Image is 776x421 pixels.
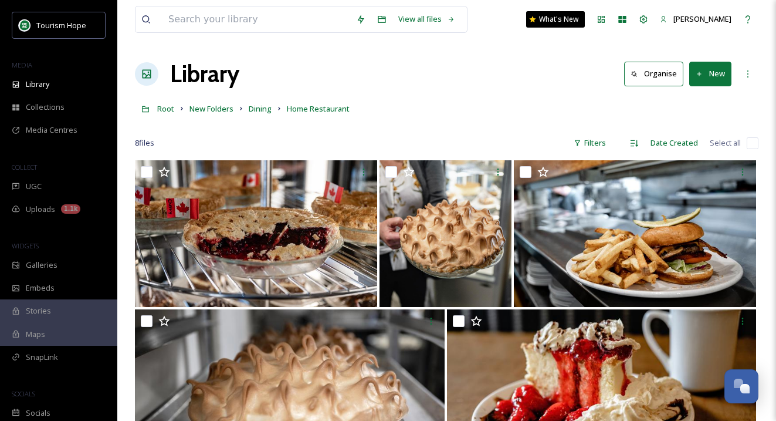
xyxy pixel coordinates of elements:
[12,60,32,69] span: MEDIA
[19,19,31,31] img: logo.png
[710,137,741,149] span: Select all
[26,407,50,419] span: Socials
[724,369,758,403] button: Open Chat
[162,6,350,32] input: Search your library
[170,56,239,92] a: Library
[12,163,37,171] span: COLLECT
[689,62,731,86] button: New
[645,132,704,154] div: Date Created
[514,160,756,307] img: Home Restaurant_ ©AdvantageHOPE_08.jpg
[624,62,683,86] button: Organise
[526,11,585,28] a: What's New
[12,389,35,398] span: SOCIALS
[61,204,80,214] div: 1.1k
[26,204,55,215] span: Uploads
[392,8,461,31] a: View all files
[26,181,42,192] span: UGC
[26,260,57,271] span: Galleries
[26,352,58,363] span: SnapLink
[26,305,51,316] span: Stories
[654,8,737,31] a: [PERSON_NAME]
[249,102,272,116] a: Dining
[36,20,86,31] span: Tourism Hope
[379,160,511,307] img: Home Restaurant_ ©AdvantageHOPE_11.jpg
[135,137,154,149] span: 8 file s
[26,102,65,113] span: Collections
[189,102,233,116] a: New Folders
[287,103,350,114] span: Home Restaurant
[26,282,55,294] span: Embeds
[624,62,689,86] a: Organise
[249,103,272,114] span: Dining
[157,102,174,116] a: Root
[135,160,377,307] img: Home Restaurant_ ©AdvantageHOPE_13.jpg
[12,241,39,250] span: WIDGETS
[568,132,612,154] div: Filters
[287,102,350,116] a: Home Restaurant
[26,329,45,340] span: Maps
[26,79,49,90] span: Library
[189,103,233,114] span: New Folders
[673,14,731,24] span: [PERSON_NAME]
[26,124,77,136] span: Media Centres
[157,103,174,114] span: Root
